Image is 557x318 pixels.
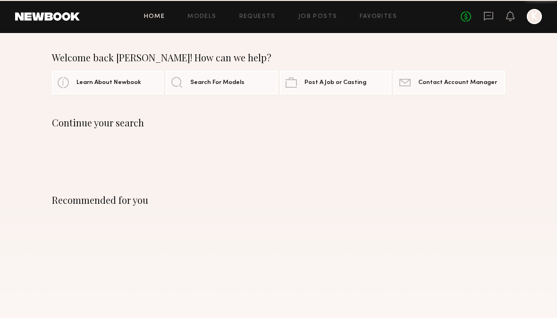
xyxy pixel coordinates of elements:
[280,71,391,94] a: Post A Job or Casting
[52,117,505,128] div: Continue your search
[144,14,165,20] a: Home
[190,80,245,86] span: Search For Models
[394,71,505,94] a: Contact Account Manager
[76,80,141,86] span: Learn About Newbook
[298,14,338,20] a: Job Posts
[52,71,163,94] a: Learn About Newbook
[52,52,505,63] div: Welcome back [PERSON_NAME]! How can we help?
[187,14,216,20] a: Models
[360,14,397,20] a: Favorites
[418,80,497,86] span: Contact Account Manager
[52,194,505,206] div: Recommended for you
[166,71,277,94] a: Search For Models
[304,80,366,86] span: Post A Job or Casting
[527,9,542,24] a: K
[239,14,276,20] a: Requests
